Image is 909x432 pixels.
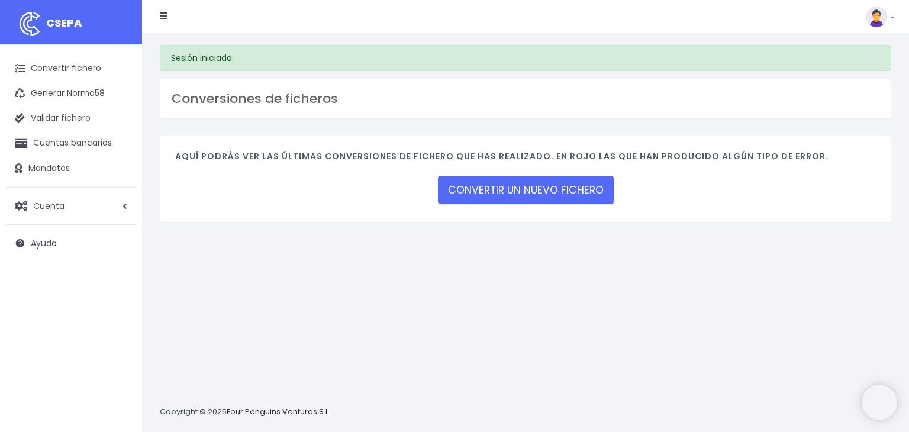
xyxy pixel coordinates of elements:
[6,231,136,256] a: Ayuda
[46,15,82,30] span: CSEPA
[6,156,136,181] a: Mandatos
[438,176,614,204] a: CONVERTIR UN NUEVO FICHERO
[160,45,891,71] div: Sesión iniciada.
[160,406,332,418] p: Copyright © 2025 .
[227,406,330,417] a: Four Penguins Ventures S.L.
[175,151,876,167] h4: Aquí podrás ver las últimas conversiones de fichero que has realizado. En rojo las que han produc...
[6,131,136,156] a: Cuentas bancarias
[31,237,57,249] span: Ayuda
[6,106,136,131] a: Validar fichero
[6,194,136,218] a: Cuenta
[172,91,879,107] h3: Conversiones de ficheros
[866,6,887,27] img: profile
[6,81,136,106] a: Generar Norma58
[15,9,44,38] img: logo
[6,56,136,81] a: Convertir fichero
[33,199,65,211] span: Cuenta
